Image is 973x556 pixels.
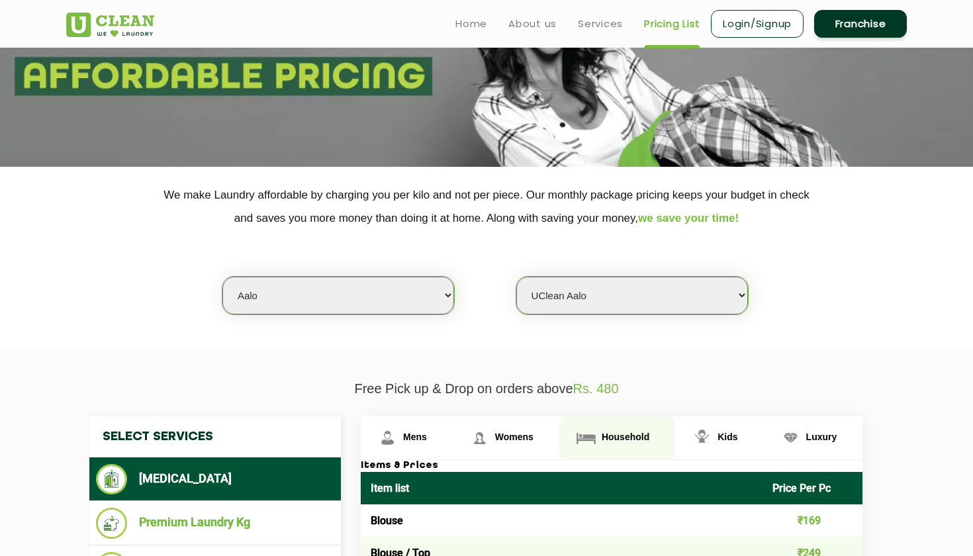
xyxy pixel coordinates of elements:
img: UClean Laundry and Dry Cleaning [66,13,154,37]
a: Login/Signup [711,10,804,38]
span: we save your time! [638,212,739,224]
p: We make Laundry affordable by charging you per kilo and not per piece. Our monthly package pricin... [66,183,907,230]
th: Item list [361,472,763,504]
img: Household [575,426,598,449]
p: Free Pick up & Drop on orders above [66,381,907,396]
h3: Items & Prices [361,460,862,472]
a: About us [508,16,557,32]
li: [MEDICAL_DATA] [96,464,334,494]
a: Franchise [814,10,907,38]
img: Premium Laundry Kg [96,508,127,539]
img: Dry Cleaning [96,464,127,494]
h4: Select Services [89,416,341,457]
a: Pricing List [644,16,700,32]
td: Blouse [361,504,763,537]
img: Womens [468,426,491,449]
li: Premium Laundry Kg [96,508,334,539]
span: Mens [403,432,427,442]
img: Luxury [779,426,802,449]
span: Household [602,432,649,442]
span: Womens [495,432,533,442]
td: ₹169 [763,504,863,537]
span: Rs. 480 [573,381,619,396]
img: Mens [376,426,399,449]
th: Price Per Pc [763,472,863,504]
img: Kids [690,426,714,449]
span: Kids [718,432,737,442]
span: Luxury [806,432,837,442]
a: Services [578,16,623,32]
a: Home [455,16,487,32]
